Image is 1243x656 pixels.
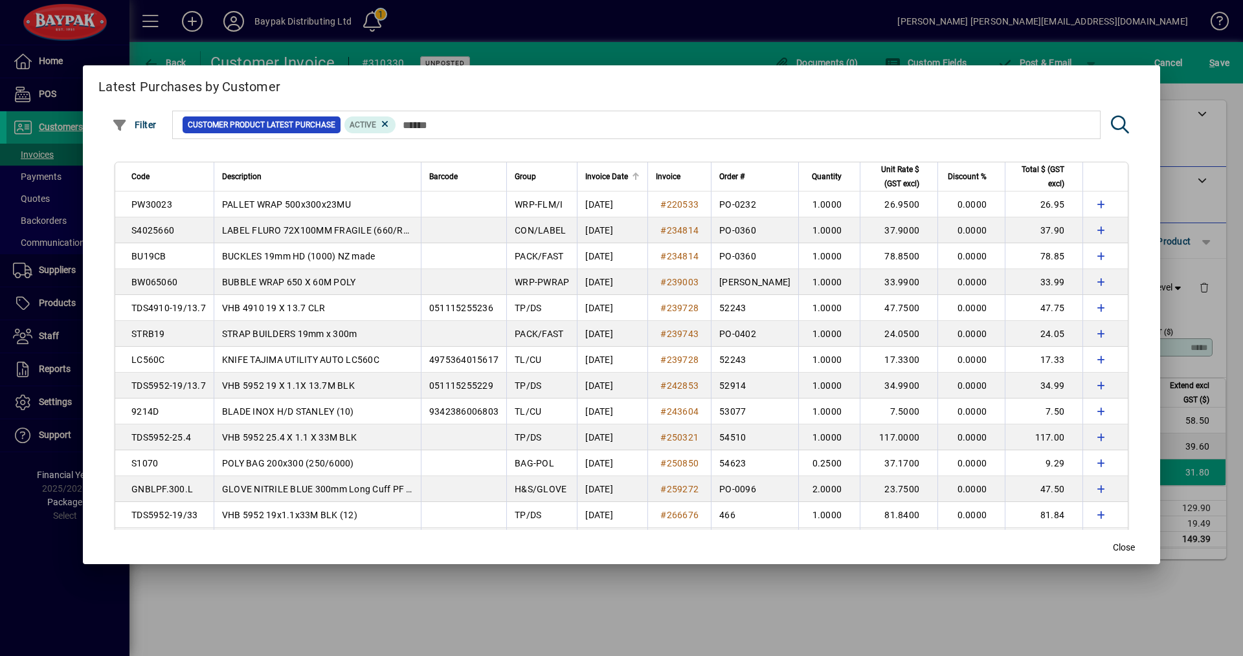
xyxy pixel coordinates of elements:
span: # [660,199,666,210]
td: 53077 [711,399,798,424]
span: S4025660 [131,225,174,235]
td: [DATE] [577,476,647,502]
mat-chip: Product Activation Status: Active [344,116,396,133]
td: 24.0500 [860,321,937,347]
div: Description [222,169,413,184]
span: GLOVE NITRILE BLUE 300mm Long Cuff PF LARGE (50) [222,484,455,494]
span: VHB 5952 19x1.1x33M BLK (12) [222,510,357,520]
td: PO-0402 [711,321,798,347]
td: 52914 [711,373,798,399]
span: CON/LABEL [515,225,566,235]
span: VHB 5952 25.4 X 1.1 X 33M BLK [222,432,357,443]
span: TP/DS [515,432,541,443]
td: 25.2500 [860,528,937,554]
td: 17.33 [1005,347,1082,373]
span: 242853 [667,380,699,391]
td: [DATE] [577,373,647,399]
span: 239003 [667,277,699,287]
td: 7.5000 [860,399,937,424]
td: 1.0000 [798,347,860,373]
span: TP/DS [515,510,541,520]
div: Barcode [429,169,498,184]
span: STRAP BUILDERS 19mm x 300m [222,329,357,339]
button: Filter [109,113,160,137]
span: VHB 4910 19 X 13.7 CLR [222,303,326,313]
span: TP/DS [515,380,541,391]
span: 9342386006803 [429,406,498,417]
span: Invoice [656,169,680,184]
a: #234814 [656,249,703,263]
td: 47.7500 [860,295,937,321]
span: 243604 [667,406,699,417]
td: 0.0000 [937,191,1005,217]
td: 0.0000 [937,217,1005,243]
button: Close [1103,536,1145,559]
td: 37.90 [1005,217,1082,243]
span: 4975364015617 [429,355,498,365]
td: 1.0000 [798,243,860,269]
span: Order # [719,169,745,184]
td: 7.50 [1005,399,1082,424]
span: Discount % [948,169,987,184]
td: 54623 [711,450,798,476]
span: H&S/GLOVE [515,484,566,494]
td: [DATE] [577,450,647,476]
span: # [660,225,666,235]
span: LABEL FLURO 72X100MM FRAGILE (660/ROLL) (24) [222,225,443,235]
td: [DATE] [577,269,647,295]
span: TDS5952-19/13.7 [131,380,206,391]
td: 0.0000 [937,243,1005,269]
span: WRP-PWRAP [515,277,569,287]
td: 1.0000 [798,191,860,217]
span: POLY BAG 200x300 (250/6000) [222,458,354,468]
div: Code [131,169,206,184]
td: 0.0000 [937,269,1005,295]
span: # [660,432,666,443]
span: Quantity [812,169,842,184]
td: [PERSON_NAME] [711,269,798,295]
span: Description [222,169,262,184]
span: BUCKLES 19mm HD (1000) NZ made [222,251,375,261]
span: PACK/FAST [515,329,563,339]
span: BLADE INOX H/D STANLEY (10) [222,406,354,417]
td: 1.0000 [798,321,860,347]
td: 33.99 [1005,269,1082,295]
td: 0.0000 [937,295,1005,321]
td: 0.0000 [937,373,1005,399]
a: #239003 [656,275,703,289]
td: 0.0000 [937,399,1005,424]
span: BAG-POL [515,458,554,468]
td: PO-0096 [711,476,798,502]
span: # [660,251,666,261]
span: Unit Rate $ (GST excl) [868,162,919,191]
td: 1.0000 [798,399,860,424]
td: [DATE] [577,424,647,450]
td: 81.8400 [860,502,937,528]
span: Group [515,169,536,184]
span: STRB19 [131,329,165,339]
span: # [660,406,666,417]
span: PACK/FAST [515,251,563,261]
span: VHB 5952 19 X 1.1X 13.7M BLK [222,380,355,391]
h2: Latest Purchases by Customer [83,65,1160,103]
span: TL/CU [515,355,541,365]
a: #250321 [656,430,703,444]
span: # [660,355,666,365]
span: 220533 [667,199,699,210]
span: LC560C [131,355,165,365]
td: 117.00 [1005,424,1082,450]
span: # [660,458,666,468]
span: 250321 [667,432,699,443]
td: 0.0000 [937,347,1005,373]
span: BW065060 [131,277,177,287]
td: 78.85 [1005,243,1082,269]
span: Active [350,120,376,129]
td: 54510 [711,424,798,450]
div: Quantity [807,169,853,184]
td: 0.0000 [937,424,1005,450]
span: 250850 [667,458,699,468]
td: [DATE] [577,321,647,347]
td: 0.2500 [798,450,860,476]
td: 0.0000 [937,450,1005,476]
td: 33.9900 [860,269,937,295]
